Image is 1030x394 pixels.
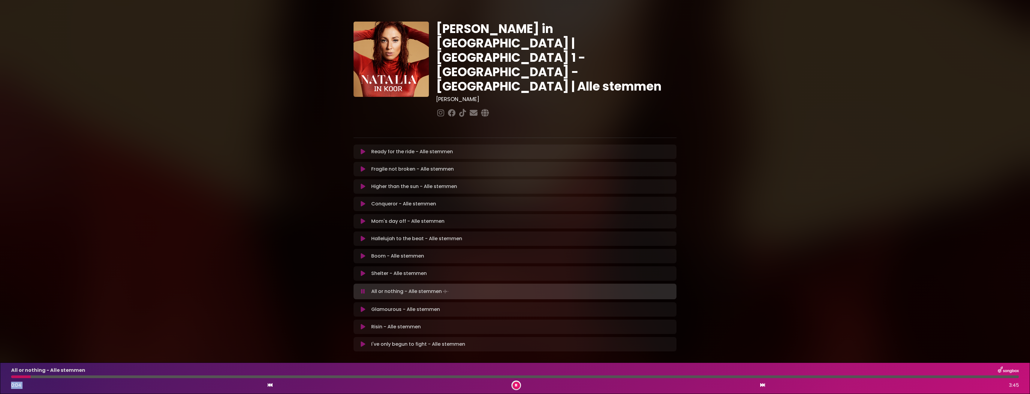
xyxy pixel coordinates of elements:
p: Fragile not broken - Alle stemmen [371,166,454,173]
p: I've only begun to fight - Alle stemmen [371,341,465,348]
h1: [PERSON_NAME] in [GEOGRAPHIC_DATA] | [GEOGRAPHIC_DATA] 1 - [GEOGRAPHIC_DATA] - [GEOGRAPHIC_DATA] ... [436,22,676,94]
p: Mom's day off - Alle stemmen [371,218,444,225]
p: Glamourous - Alle stemmen [371,306,440,313]
h3: [PERSON_NAME] [436,96,676,103]
p: All or nothing - Alle stemmen [11,367,85,374]
p: Hallelujah to the beat - Alle stemmen [371,235,462,242]
p: Conqueror - Alle stemmen [371,200,436,207]
p: Ready for the ride - Alle stemmen [371,148,453,155]
img: waveform4.gif [442,287,450,296]
img: songbox-logo-white.png [998,366,1019,374]
p: Boom - Alle stemmen [371,252,424,260]
img: YTVS25JmS9CLUqXqkEhs [354,22,429,97]
p: Risin - Alle stemmen [371,323,421,330]
p: Higher than the sun - Alle stemmen [371,183,457,190]
p: Shelter - Alle stemmen [371,270,427,277]
p: All or nothing - Alle stemmen [371,287,450,296]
